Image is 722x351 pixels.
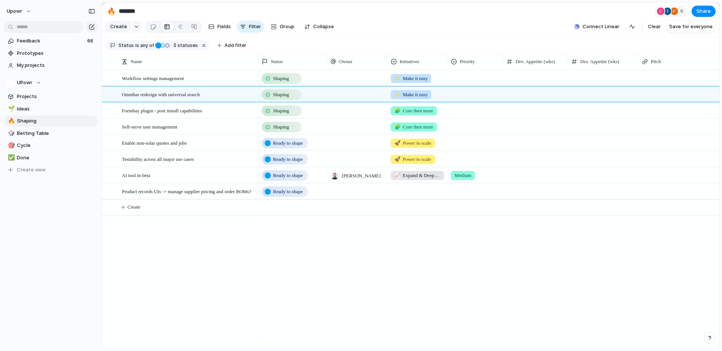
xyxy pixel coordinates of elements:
[4,103,98,115] a: 🌱Ideas
[17,105,95,113] span: Ideas
[8,117,13,126] div: 🔥
[645,21,664,33] button: Clear
[273,91,289,98] span: Shaping
[17,142,95,149] span: Cycle
[17,50,95,57] span: Prototypes
[339,58,352,65] span: Owner
[273,123,289,131] span: Shaping
[273,107,289,115] span: Shaping
[127,203,140,211] span: Create
[4,164,98,175] button: Create view
[17,62,95,69] span: My projects
[342,172,381,180] span: [PERSON_NAME]
[8,153,13,162] div: ✅
[273,156,303,163] span: Ready to shape
[135,42,139,49] span: is
[7,154,14,162] button: ✅
[394,156,400,162] span: 🚀
[455,172,471,179] span: Medium
[4,48,98,59] a: Prototypes
[516,58,555,65] span: Dev. Appetite (wks)
[17,117,95,125] span: Shaping
[394,124,400,130] span: 🧩
[4,140,98,151] a: 🎯Cycle
[273,188,303,195] span: Ready to shape
[7,130,14,137] button: 🎲
[580,58,619,65] span: Des. Appetite (wks)
[8,129,13,138] div: 🎲
[217,23,231,30] span: Fields
[394,92,400,97] span: ✨
[17,37,85,45] span: Feedback
[8,104,13,113] div: 🌱
[4,115,98,127] a: 🔥Shaping
[394,123,433,131] span: Core then more
[394,76,400,81] span: ✨
[122,106,202,115] span: Formbay plugin - post install capabilities
[4,35,98,47] a: Feedback66
[696,8,711,15] span: Share
[394,108,400,113] span: 🧩
[400,58,419,65] span: Initiatives
[122,90,200,98] span: Omnibar redesign with universal search
[4,128,98,139] div: 🎲Betting Table
[4,77,98,88] button: UPowr
[4,60,98,71] a: My projects
[7,105,14,113] button: 🌱
[273,75,289,82] span: Shaping
[249,23,261,30] span: Filter
[110,23,127,30] span: Create
[118,42,134,49] span: Status
[273,172,303,179] span: Ready to shape
[394,75,428,82] span: Make it easy
[666,21,716,33] button: Save for everyone
[273,139,303,147] span: Ready to shape
[394,91,428,98] span: Make it easy
[107,6,115,16] div: 🔥
[155,41,199,50] button: 5 statuses
[571,21,622,32] button: Connect Linear
[680,8,686,15] span: 6
[139,42,154,49] span: any of
[122,171,150,179] span: AI tool in beta
[648,23,661,30] span: Clear
[205,21,234,33] button: Fields
[394,107,433,115] span: Core then more
[280,23,294,30] span: Group
[87,37,95,45] span: 66
[4,91,98,102] a: Projects
[394,172,400,178] span: 📈
[8,141,13,150] div: 🎯
[651,58,661,65] span: Pitch
[122,187,251,195] span: Product records UIs -> manage supplier pricing and order BOMs?
[122,154,194,163] span: Testability across all major use cases
[7,117,14,125] button: 🔥
[213,40,251,51] button: Add filter
[106,21,131,33] button: Create
[171,42,198,49] span: statuses
[17,154,95,162] span: Done
[122,138,187,147] span: Enable non-solar quotes and jobs
[237,21,264,33] button: Filter
[130,58,142,65] span: Name
[7,8,22,15] span: upowr
[301,21,337,33] button: Collapse
[582,23,619,30] span: Connect Linear
[394,140,400,146] span: 🚀
[3,5,35,17] button: upowr
[105,5,117,17] button: 🔥
[7,142,14,149] button: 🎯
[224,42,246,49] span: Add filter
[460,58,475,65] span: Priority
[4,152,98,163] a: ✅Done
[313,23,334,30] span: Collapse
[271,58,283,65] span: Status
[134,41,155,50] button: isany of
[17,130,95,137] span: Betting Table
[17,79,32,86] span: UPowr
[394,172,440,179] span: Expand & Deepen (Phase 2)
